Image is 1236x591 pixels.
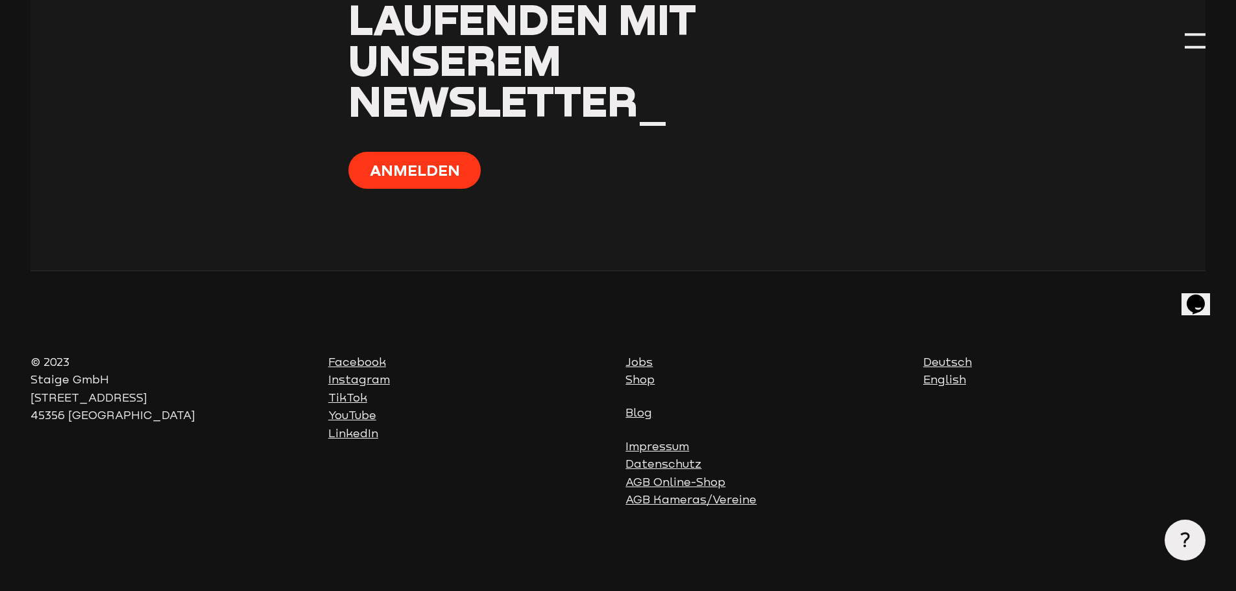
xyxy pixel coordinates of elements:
a: TikTok [328,391,367,404]
a: Shop [625,373,655,386]
a: LinkedIn [328,427,378,440]
span: Newsletter_ [348,75,668,126]
a: Datenschutz [625,457,701,470]
a: Facebook [328,356,386,368]
a: AGB Online-Shop [625,476,725,488]
a: Jobs [625,356,653,368]
a: English [923,373,966,386]
p: © 2023 Staige GmbH [STREET_ADDRESS] 45356 [GEOGRAPHIC_DATA] [30,354,313,425]
a: YouTube [328,409,376,422]
a: Impressum [625,440,689,453]
button: Anmelden [348,152,481,189]
a: Deutsch [923,356,972,368]
a: Blog [625,406,652,419]
a: AGB Kameras/Vereine [625,493,757,506]
a: Instagram [328,373,390,386]
iframe: chat widget [1181,276,1223,315]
